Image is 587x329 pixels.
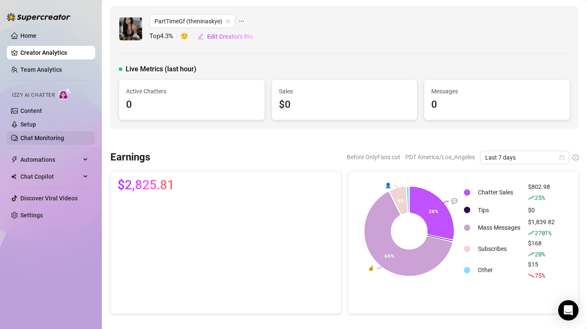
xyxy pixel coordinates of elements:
span: 🙂 [180,31,197,42]
span: Izzy AI Chatter [12,91,55,99]
span: edit [198,34,204,39]
span: thunderbolt [11,156,18,163]
span: rise [528,195,534,201]
div: $802.98 [528,182,555,202]
div: 0 [431,97,563,113]
span: fall [528,273,534,278]
div: Open Intercom Messenger [558,300,579,321]
div: $0 [528,205,555,215]
div: $168 [528,239,555,259]
div: $0 [279,97,410,113]
span: Before OnlyFans cut [347,151,400,163]
text: 💰 [368,265,374,271]
span: PDT America/Los_Angeles [405,151,475,163]
img: PartTimeGf [119,17,142,40]
span: Active Chatters [126,87,258,96]
a: Team Analytics [20,66,62,73]
span: PartTimeGf (theninaskye) [154,15,230,28]
span: Sales [279,87,410,96]
div: 0 [126,97,258,113]
span: 20 % [535,250,545,258]
td: Subscribes [475,239,524,259]
img: AI Chatter [58,88,71,100]
a: Settings [20,212,43,219]
text: 👤 [385,182,391,188]
text: 💬 [452,198,458,204]
span: ellipsis [239,14,244,28]
span: team [225,19,230,24]
a: Home [20,32,37,39]
a: Creator Analytics [20,46,88,59]
td: Tips [475,203,524,217]
span: rise [528,251,534,257]
div: $15 [528,260,555,280]
div: $1,839.82 [528,217,555,238]
span: Top 4.3 % [149,31,180,42]
span: Last 7 days [485,151,564,164]
span: Messages [431,87,563,96]
span: Live Metrics (last hour) [126,64,197,74]
span: rise [528,230,534,236]
span: Edit Creator's Bio [207,33,253,40]
a: Chat Monitoring [20,135,64,141]
span: $2,825.81 [118,178,174,192]
span: 75 % [535,271,545,279]
h3: Earnings [110,151,150,164]
span: Automations [20,153,81,166]
a: Discover Viral Videos [20,195,78,202]
td: Other [475,260,524,280]
td: Chatter Sales [475,182,524,202]
img: logo-BBDzfeDw.svg [7,13,70,21]
span: 25 % [535,194,545,202]
a: Setup [20,121,36,128]
a: Content [20,107,42,114]
span: Chat Copilot [20,170,81,183]
span: info-circle [573,155,579,160]
td: Mass Messages [475,217,524,238]
span: 2701 % [535,229,551,237]
button: Edit Creator's Bio [197,30,253,43]
img: Chat Copilot [11,174,17,180]
span: calendar [559,155,565,160]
